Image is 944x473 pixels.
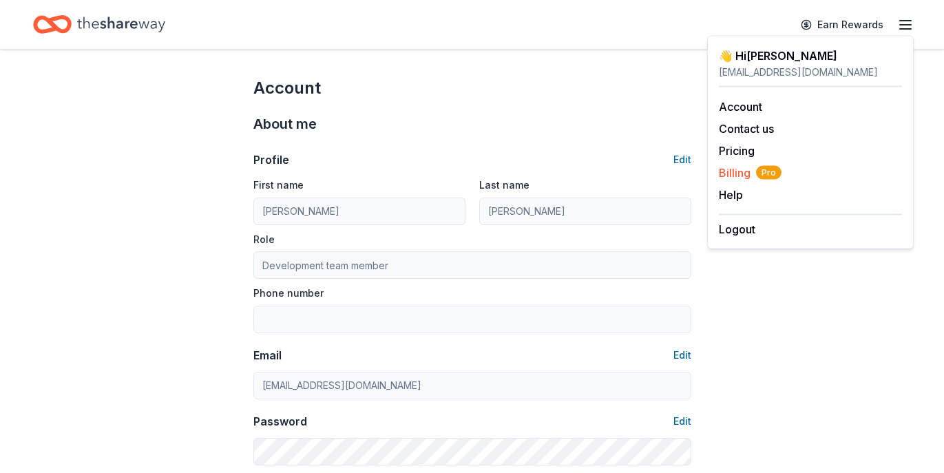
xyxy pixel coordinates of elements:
[719,100,762,114] a: Account
[253,413,307,430] div: Password
[719,64,902,81] div: [EMAIL_ADDRESS][DOMAIN_NAME]
[719,120,774,137] button: Contact us
[719,165,782,181] span: Billing
[253,151,289,168] div: Profile
[479,178,529,192] label: Last name
[253,286,324,300] label: Phone number
[719,144,755,158] a: Pricing
[719,187,743,203] button: Help
[253,347,282,364] div: Email
[719,221,755,238] button: Logout
[673,151,691,168] button: Edit
[793,12,892,37] a: Earn Rewards
[253,113,691,135] div: About me
[33,8,165,41] a: Home
[719,165,782,181] button: BillingPro
[253,178,304,192] label: First name
[253,233,275,246] label: Role
[756,166,782,180] span: Pro
[673,413,691,430] button: Edit
[719,48,902,64] div: 👋 Hi [PERSON_NAME]
[673,347,691,364] button: Edit
[253,77,691,99] div: Account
